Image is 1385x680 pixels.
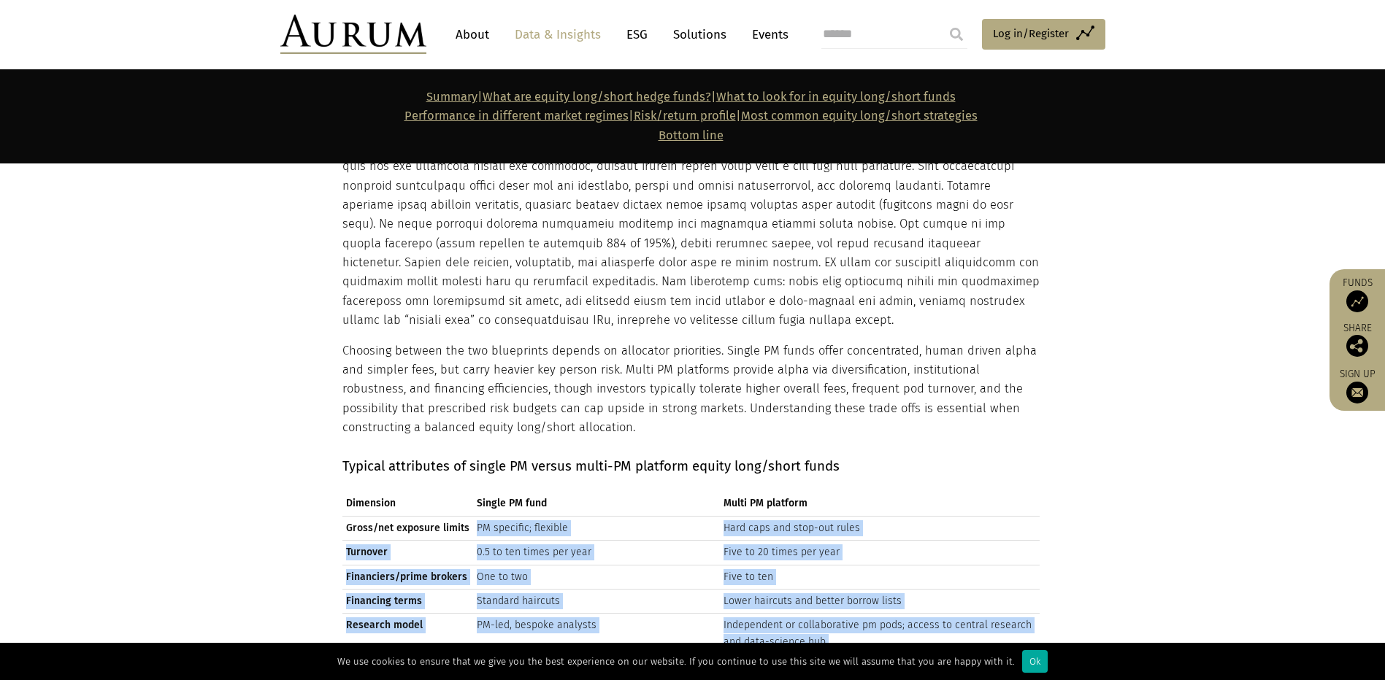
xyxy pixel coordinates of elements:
a: Log in/Register [982,19,1105,50]
a: What are equity long/short hedge funds? [483,90,711,104]
div: Share [1337,323,1378,357]
input: Submit [942,20,971,49]
a: Events [745,21,789,48]
a: Most common equity long/short strategies [741,109,978,123]
a: About [448,21,496,48]
img: Aurum [280,15,426,54]
a: Performance in different market regimes [404,109,629,123]
span: Multi PM platform [724,495,1036,511]
img: Access Funds [1346,290,1368,312]
span: Dimension [346,495,469,511]
td: PM-led, bespoke analysts [473,614,720,654]
a: What to look for in equity long/short funds [716,90,956,104]
td: Gross/net exposure limits [342,516,473,540]
span: Log in/Register [993,25,1069,42]
a: Summary [426,90,477,104]
a: ESG [619,21,655,48]
strong: | | | | [404,90,978,142]
td: 0.5 to ten times per year [473,541,720,565]
td: Independent or collaborative pm pods; access to central research and data-science hub [720,614,1040,654]
td: One to two [473,565,720,589]
td: Turnover [342,541,473,565]
td: Five to ten [720,565,1040,589]
td: Financiers/prime brokers [342,565,473,589]
img: Sign up to our newsletter [1346,382,1368,403]
p: Choosing between the two blueprints depends on allocator priorities. Single PM funds offer concen... [342,341,1040,438]
span: Single PM fund [477,495,716,511]
a: Sign up [1337,368,1378,403]
td: PM specific; flexible [473,516,720,540]
img: Share this post [1346,335,1368,357]
td: Standard haircuts [473,590,720,614]
td: Financing terms [342,590,473,614]
a: Risk/return profile [634,109,736,123]
div: Ok [1022,650,1048,673]
td: Hard caps and stop-out rules [720,516,1040,540]
a: Data & Insights [507,21,608,48]
td: Research model [342,614,473,654]
td: Five to 20 times per year [720,541,1040,565]
a: Bottom line [659,128,724,142]
a: Funds [1337,277,1378,312]
td: Lower haircuts and better borrow lists [720,590,1040,614]
strong: Typical attributes of single PM versus multi-PM platform equity long/short funds [342,458,840,474]
a: Solutions [666,21,734,48]
p: lorem i dolorsita consectet, adipiscing elitsedd eius t incidid ut labo e dolorem aliquaenima “mi... [342,138,1040,331]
